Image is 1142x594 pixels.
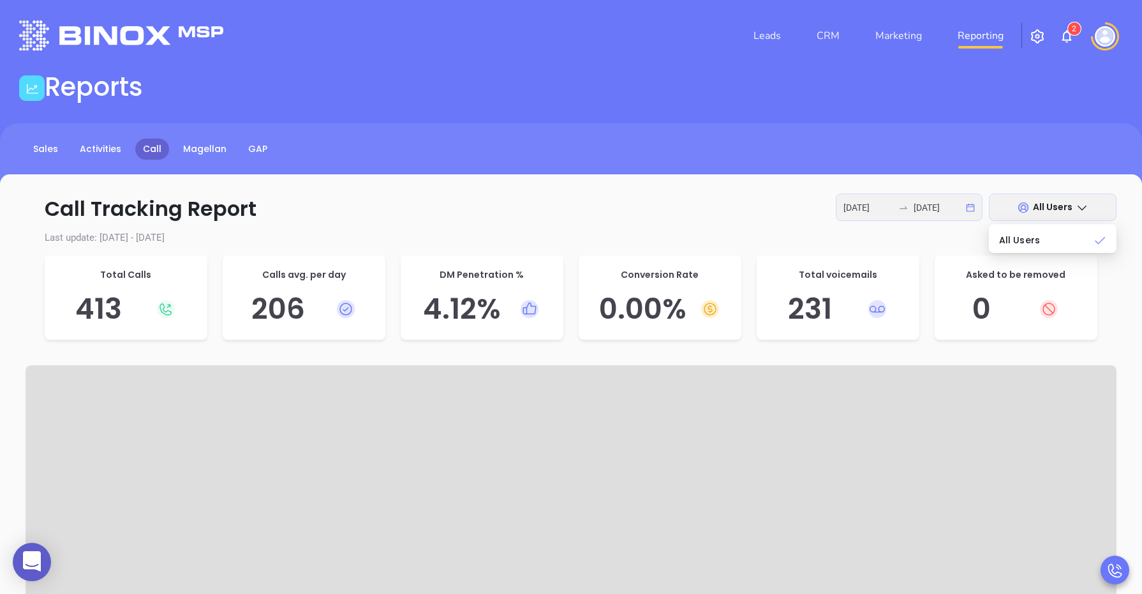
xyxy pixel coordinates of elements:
[413,292,551,326] h5: 4.12 %
[769,268,907,282] p: Total voicemails
[235,292,373,326] h5: 206
[1072,24,1076,33] span: 2
[999,233,1106,247] div: All Users
[769,292,907,326] h5: 231
[57,292,195,326] h5: 413
[914,201,963,215] input: End date
[19,20,223,50] img: logo
[812,23,845,49] a: CRM
[748,23,786,49] a: Leads
[947,268,1085,282] p: Asked to be removed
[953,23,1009,49] a: Reporting
[947,292,1085,326] h5: 0
[413,268,551,282] p: DM Penetration %
[26,231,1116,245] p: Last update: [DATE] - [DATE]
[1068,22,1081,35] sup: 2
[26,139,66,160] a: Sales
[898,202,908,213] span: to
[241,139,275,160] a: GAP
[898,202,908,213] span: swap-right
[843,201,893,215] input: Start date
[235,268,373,282] p: Calls avg. per day
[870,23,927,49] a: Marketing
[1030,29,1045,44] img: iconSetting
[72,139,129,160] a: Activities
[1033,201,1072,213] span: All Users
[26,194,1116,224] p: Call Tracking Report
[135,139,169,160] a: Call
[591,268,729,282] p: Conversion Rate
[1095,26,1115,47] img: user
[1059,29,1074,44] img: iconNotification
[45,72,143,102] h1: Reports
[591,292,729,326] h5: 0.00 %
[175,139,234,160] a: Magellan
[57,268,195,282] p: Total Calls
